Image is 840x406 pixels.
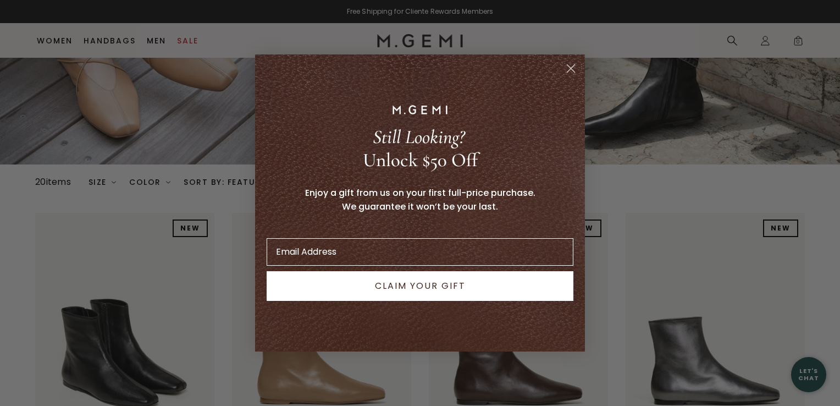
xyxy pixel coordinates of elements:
span: Enjoy a gift from us on your first full-price purchase. We guarantee it won’t be your last. [305,186,535,213]
button: Close dialog [561,59,581,78]
input: Email Address [267,238,573,266]
img: M.GEMI [393,105,447,114]
span: Unlock $50 Off [363,149,478,172]
span: Still Looking? [373,125,465,149]
button: CLAIM YOUR GIFT [267,271,573,301]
